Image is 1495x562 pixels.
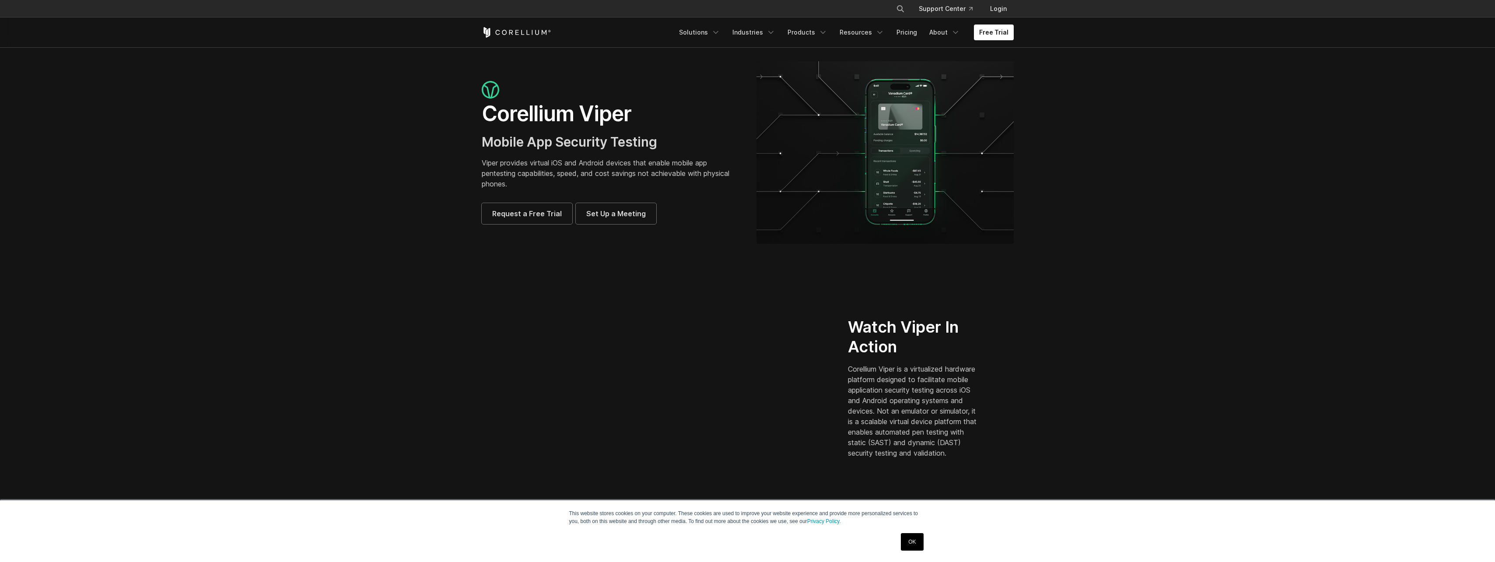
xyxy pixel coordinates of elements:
[834,25,889,40] a: Resources
[674,25,1014,40] div: Navigation Menu
[848,364,980,458] p: Corellium Viper is a virtualized hardware platform designed to facilitate mobile application secu...
[482,203,572,224] a: Request a Free Trial
[886,1,1014,17] div: Navigation Menu
[674,25,725,40] a: Solutions
[782,25,833,40] a: Products
[492,208,562,219] span: Request a Free Trial
[983,1,1014,17] a: Login
[482,27,551,38] a: Corellium Home
[924,25,965,40] a: About
[569,509,926,525] p: This website stores cookies on your computer. These cookies are used to improve your website expe...
[482,81,499,99] img: viper_icon_large
[756,61,1014,244] img: viper_hero
[901,533,923,551] a: OK
[586,208,646,219] span: Set Up a Meeting
[974,25,1014,40] a: Free Trial
[893,1,908,17] button: Search
[807,518,841,524] a: Privacy Policy.
[727,25,781,40] a: Industries
[482,158,739,189] p: Viper provides virtual iOS and Android devices that enable mobile app pentesting capabilities, sp...
[482,101,739,127] h1: Corellium Viper
[891,25,922,40] a: Pricing
[912,1,980,17] a: Support Center
[482,134,657,150] span: Mobile App Security Testing
[576,203,656,224] a: Set Up a Meeting
[848,317,980,357] h2: Watch Viper In Action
